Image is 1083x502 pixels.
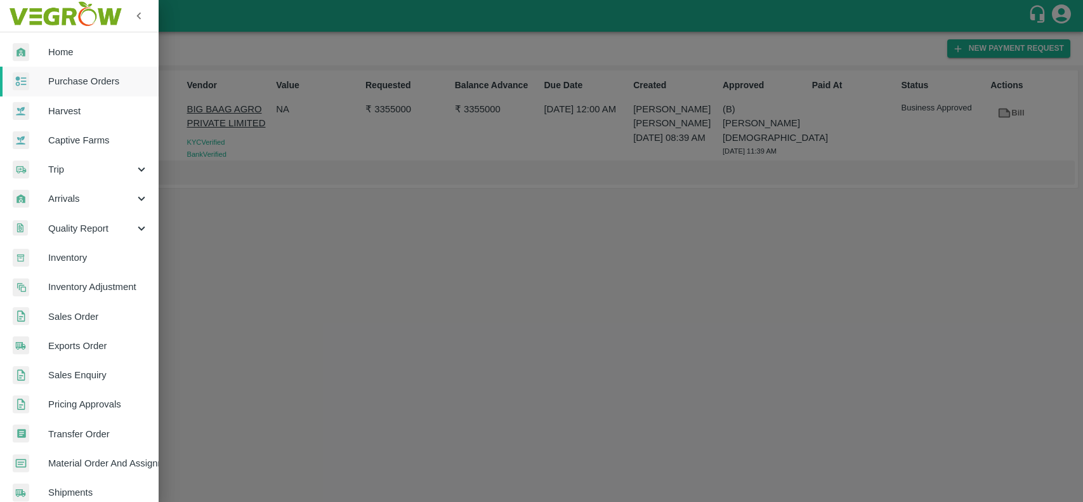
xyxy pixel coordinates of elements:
img: harvest [13,131,29,150]
span: Trip [48,162,135,176]
img: qualityReport [13,220,28,236]
img: reciept [13,72,29,91]
span: Sales Order [48,310,148,324]
span: Transfer Order [48,427,148,441]
span: Exports Order [48,339,148,353]
img: inventory [13,278,29,296]
img: sales [13,395,29,414]
img: whArrival [13,43,29,62]
span: Arrivals [48,192,135,206]
span: Quality Report [48,221,135,235]
span: Inventory [48,251,148,265]
span: Inventory Adjustment [48,280,148,294]
img: whTransfer [13,425,29,443]
img: shipments [13,484,29,502]
span: Sales Enquiry [48,368,148,382]
span: Harvest [48,104,148,118]
span: Captive Farms [48,133,148,147]
span: Shipments [48,485,148,499]
span: Purchase Orders [48,74,148,88]
img: sales [13,307,29,326]
img: delivery [13,161,29,179]
img: whInventory [13,249,29,267]
span: Material Order And Assignment [48,456,148,470]
img: sales [13,366,29,385]
span: Home [48,45,148,59]
img: centralMaterial [13,454,29,473]
img: harvest [13,102,29,121]
span: Pricing Approvals [48,397,148,411]
img: whArrival [13,190,29,208]
img: shipments [13,336,29,355]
